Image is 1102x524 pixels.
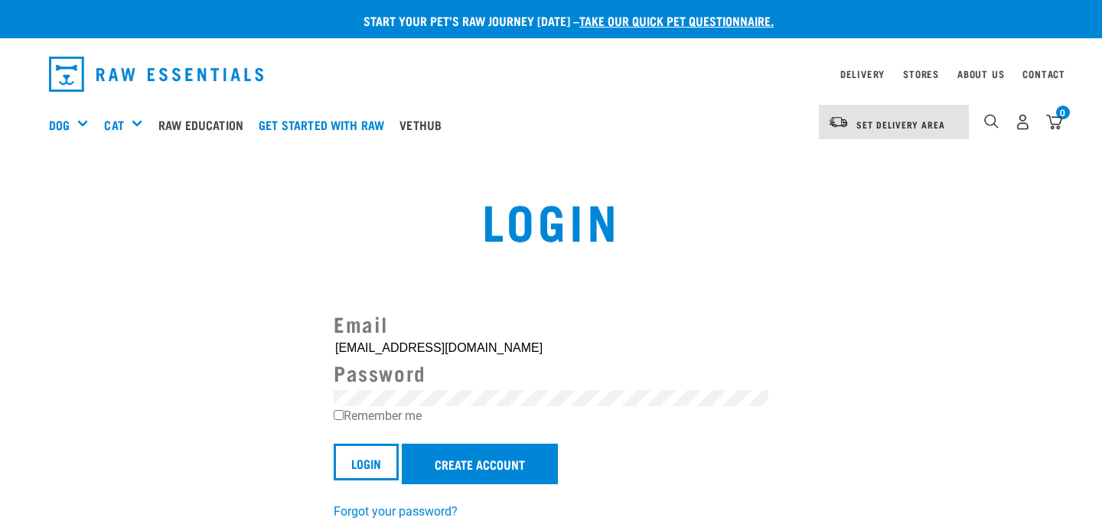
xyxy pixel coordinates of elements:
a: About Us [957,71,1004,76]
img: user.png [1015,114,1031,130]
img: Raw Essentials Logo [49,57,263,92]
input: Login [334,444,399,480]
div: 0 [1056,106,1070,119]
a: Create Account [402,444,558,483]
a: Raw Education [155,94,255,155]
nav: dropdown navigation [37,50,1065,98]
label: Email [334,317,389,329]
h1: Login [211,192,891,247]
span: Set Delivery Area [856,122,945,127]
img: home-icon-1@2x.png [984,114,999,129]
label: Password [334,366,426,378]
a: Dog [49,116,70,134]
a: Get started with Raw [255,94,396,155]
a: Stores [903,71,939,76]
a: Vethub [396,94,453,155]
a: Forgot your password? [334,504,458,519]
label: Remember me [334,408,422,423]
a: Contact [1022,71,1065,76]
input: Remember me [334,410,344,420]
img: van-moving.png [828,116,849,129]
img: home-icon@2x.png [1046,114,1062,130]
a: Cat [104,116,123,134]
a: Delivery [840,71,885,76]
a: take our quick pet questionnaire. [579,17,774,24]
